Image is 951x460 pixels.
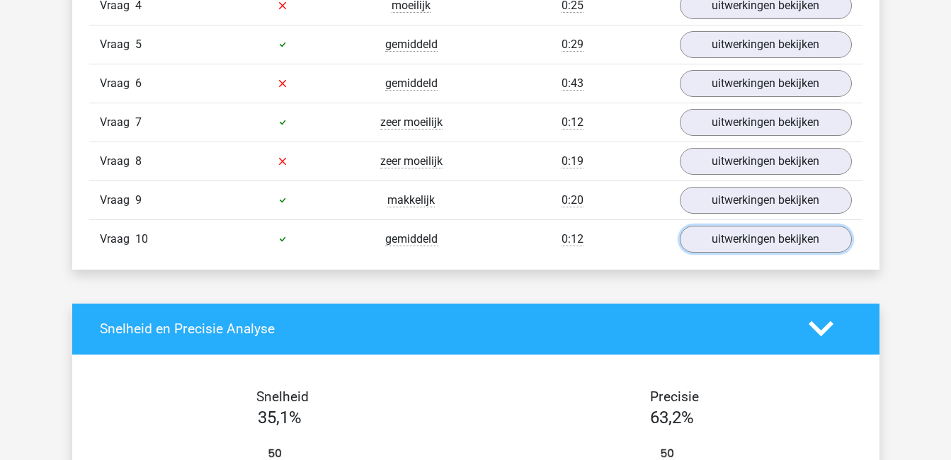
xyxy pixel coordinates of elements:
span: 9 [135,193,142,207]
span: 0:12 [562,115,583,130]
span: zeer moeilijk [380,115,443,130]
span: Vraag [100,75,135,92]
span: 8 [135,154,142,168]
span: gemiddeld [385,76,438,91]
h4: Snelheid en Precisie Analyse [100,321,787,337]
span: Vraag [100,192,135,209]
span: 0:19 [562,154,583,168]
span: Vraag [100,36,135,53]
span: 35,1% [258,408,302,427]
span: 0:20 [562,193,583,207]
span: gemiddeld [385,232,438,246]
span: Vraag [100,114,135,131]
a: uitwerkingen bekijken [680,109,852,136]
a: uitwerkingen bekijken [680,70,852,97]
span: gemiddeld [385,38,438,52]
span: 63,2% [650,408,694,427]
span: Vraag [100,153,135,170]
span: 6 [135,76,142,90]
h4: Precisie [492,389,858,405]
span: makkelijk [387,193,435,207]
span: 5 [135,38,142,51]
span: 0:29 [562,38,583,52]
h4: Snelheid [100,389,465,405]
span: Vraag [100,231,135,248]
span: 0:12 [562,232,583,246]
a: uitwerkingen bekijken [680,226,852,253]
a: uitwerkingen bekijken [680,187,852,214]
span: 0:43 [562,76,583,91]
span: zeer moeilijk [380,154,443,168]
a: uitwerkingen bekijken [680,31,852,58]
a: uitwerkingen bekijken [680,148,852,175]
span: 7 [135,115,142,129]
span: 10 [135,232,148,246]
